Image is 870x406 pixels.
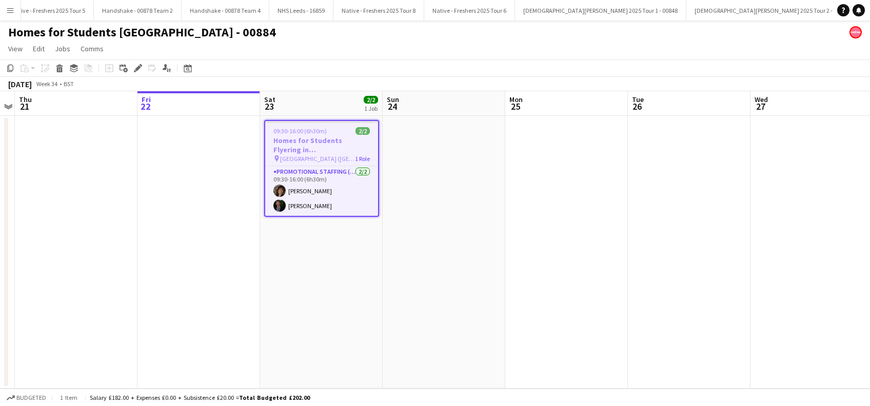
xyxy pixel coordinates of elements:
div: 1 Job [364,105,378,112]
h3: Homes for Students Flyering in [GEOGRAPHIC_DATA] - 00884 [265,136,378,154]
span: Tue [632,95,644,104]
span: 1 item [56,394,81,401]
span: 24 [385,100,399,112]
span: [GEOGRAPHIC_DATA] ([GEOGRAPHIC_DATA]) [280,155,355,163]
span: 27 [753,100,768,112]
span: Sat [264,95,275,104]
a: Jobs [51,42,74,55]
span: 23 [263,100,275,112]
span: View [8,44,23,53]
div: Salary £182.00 + Expenses £0.00 + Subsistence £20.00 = [90,394,310,401]
a: Edit [29,42,49,55]
span: Budgeted [16,394,46,401]
span: Comms [81,44,104,53]
button: [DEMOGRAPHIC_DATA][PERSON_NAME] 2025 Tour 1 - 00848 [515,1,686,21]
span: Week 34 [34,80,60,88]
app-user-avatar: native Staffing [849,26,862,38]
span: 09:30-16:00 (6h30m) [273,127,327,135]
button: Native - Freshers 2025 Tour 5 [3,1,94,21]
span: 22 [140,100,151,112]
button: [DEMOGRAPHIC_DATA][PERSON_NAME] 2025 Tour 2 - 00848 [686,1,858,21]
button: Handshake - 00878 Team 2 [94,1,182,21]
span: Jobs [55,44,70,53]
span: Edit [33,44,45,53]
span: 21 [17,100,32,112]
span: Thu [19,95,32,104]
a: View [4,42,27,55]
h1: Homes for Students [GEOGRAPHIC_DATA] - 00884 [8,25,276,40]
app-job-card: 09:30-16:00 (6h30m)2/2Homes for Students Flyering in [GEOGRAPHIC_DATA] - 00884 [GEOGRAPHIC_DATA] ... [264,120,379,217]
button: Native - Freshers 2025 Tour 6 [424,1,515,21]
span: Fri [142,95,151,104]
span: 2/2 [355,127,370,135]
button: Native - Freshers 2025 Tour 8 [333,1,424,21]
button: Budgeted [5,392,48,403]
span: Sun [387,95,399,104]
span: Mon [509,95,523,104]
span: 1 Role [355,155,370,163]
span: Wed [755,95,768,104]
button: Handshake - 00878 Team 4 [182,1,269,21]
span: 2/2 [364,96,378,104]
div: BST [64,80,74,88]
button: NHS Leeds - 16859 [269,1,333,21]
a: Comms [76,42,108,55]
app-card-role: Promotional Staffing (Brand Ambassadors)2/209:30-16:00 (6h30m)[PERSON_NAME][PERSON_NAME] [265,166,378,216]
span: 26 [630,100,644,112]
span: 25 [508,100,523,112]
div: [DATE] [8,79,32,89]
span: Total Budgeted £202.00 [239,394,310,401]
